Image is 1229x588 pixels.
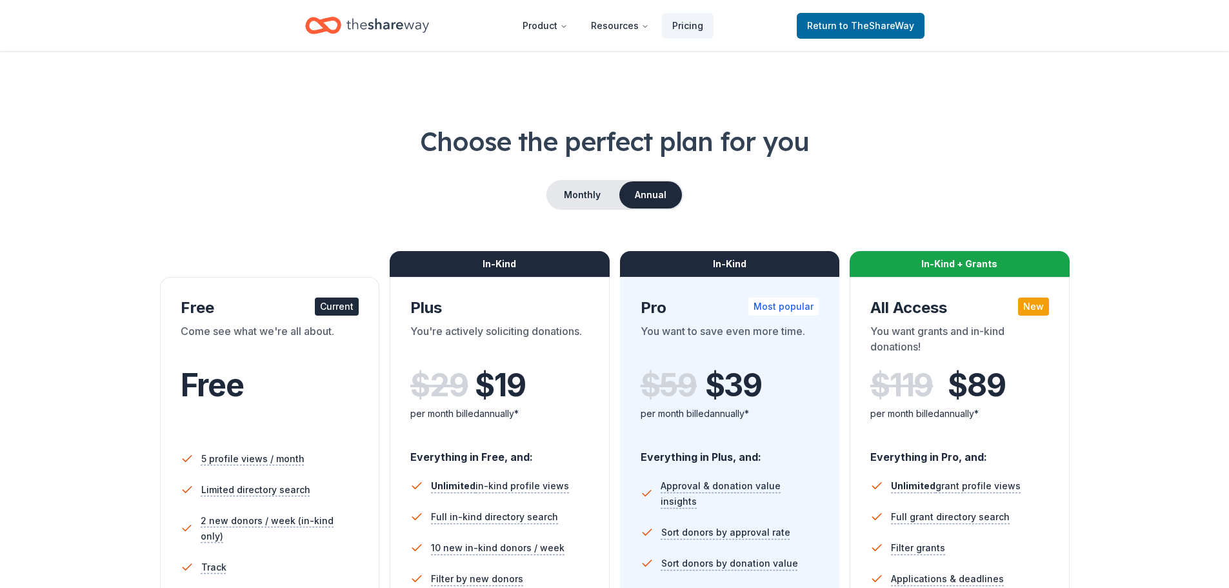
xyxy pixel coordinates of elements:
[891,571,1004,587] span: Applications & deadlines
[315,298,359,316] div: Current
[891,540,945,556] span: Filter grants
[870,298,1049,318] div: All Access
[619,181,682,208] button: Annual
[620,251,840,277] div: In-Kind
[410,298,589,318] div: Plus
[410,323,589,360] div: You're actively soliciting donations.
[431,540,565,556] span: 10 new in-kind donors / week
[181,298,359,318] div: Free
[431,571,523,587] span: Filter by new donors
[512,10,714,41] nav: Main
[748,298,819,316] div: Most popular
[641,323,819,360] div: You want to save even more time.
[201,513,359,544] span: 2 new donors / week (in-kind only)
[948,367,1005,403] span: $ 89
[641,438,819,465] div: Everything in Plus, and:
[181,366,244,404] span: Free
[431,480,475,491] span: Unlimited
[870,438,1049,465] div: Everything in Pro, and:
[390,251,610,277] div: In-Kind
[661,525,790,540] span: Sort donors by approval rate
[807,18,914,34] span: Return
[201,560,226,575] span: Track
[797,13,924,39] a: Returnto TheShareWay
[891,509,1010,525] span: Full grant directory search
[662,13,714,39] a: Pricing
[870,406,1049,421] div: per month billed annually*
[431,509,558,525] span: Full in-kind directory search
[431,480,569,491] span: in-kind profile views
[1018,298,1049,316] div: New
[581,13,659,39] button: Resources
[201,482,310,498] span: Limited directory search
[52,123,1177,159] h1: Choose the perfect plan for you
[891,480,935,491] span: Unlimited
[512,13,578,39] button: Product
[305,10,429,41] a: Home
[548,181,617,208] button: Monthly
[850,251,1070,277] div: In-Kind + Grants
[410,438,589,465] div: Everything in Free, and:
[870,323,1049,360] div: You want grants and in-kind donations!
[839,20,914,31] span: to TheShareWay
[891,480,1021,491] span: grant profile views
[661,556,798,571] span: Sort donors by donation value
[475,367,525,403] span: $ 19
[661,478,819,509] span: Approval & donation value insights
[410,406,589,421] div: per month billed annually*
[201,451,305,467] span: 5 profile views / month
[181,323,359,360] div: Come see what we're all about.
[641,406,819,421] div: per month billed annually*
[705,367,762,403] span: $ 39
[641,298,819,318] div: Pro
